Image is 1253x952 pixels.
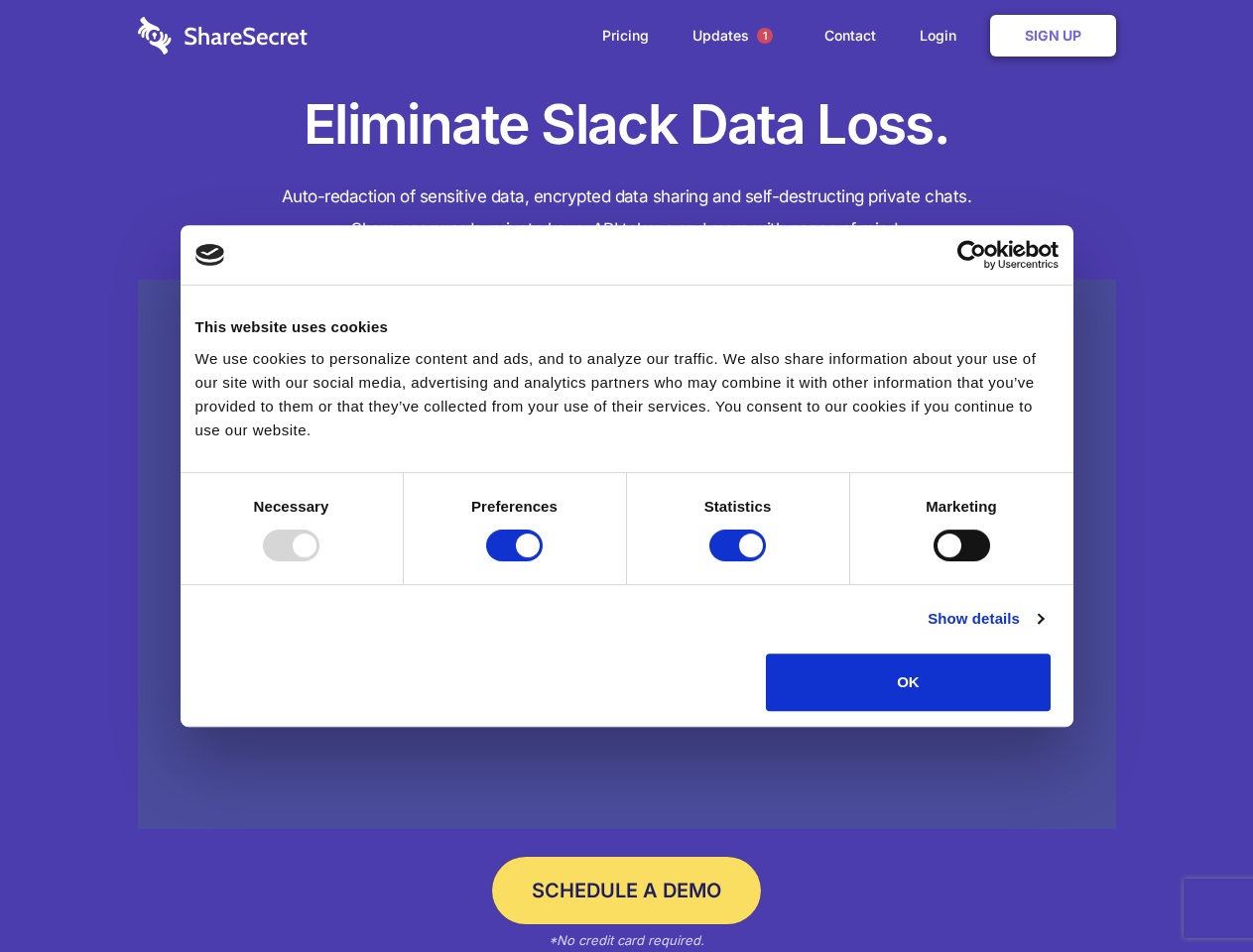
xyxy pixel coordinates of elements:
div: We use cookies to personalize content and ads, and to analyze our traffic. We also share informat... [195,347,1059,442]
h1: Eliminate Slack Data Loss. [138,89,1116,161]
img: logo [195,244,225,266]
h4: Auto-redaction of sensitive data, encrypted data sharing and self-destructing private chats. Shar... [138,180,1116,246]
strong: Preferences [471,498,558,515]
em: *No credit card required. [549,932,704,948]
div: This website uses cookies [195,315,1059,339]
a: Pricing [582,5,669,66]
button: OK [766,654,1051,711]
strong: Marketing [926,498,997,515]
a: Schedule a Demo [492,857,761,924]
span: 1 [757,28,773,44]
a: Contact [805,5,896,66]
a: Login [900,5,986,66]
strong: Necessary [254,498,329,515]
img: logo-wordmark-white-trans-d4663122ce5f474addd5e946df7df03e33cb6a1c49d2221995e7729f52c070b2.svg [138,17,308,55]
strong: Statistics [704,498,772,515]
a: Sign Up [990,15,1116,57]
a: Show details [928,607,1043,631]
a: Usercentrics Cookiebot - opens in a new window [885,240,1059,270]
a: Wistia video thumbnail [138,280,1116,830]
